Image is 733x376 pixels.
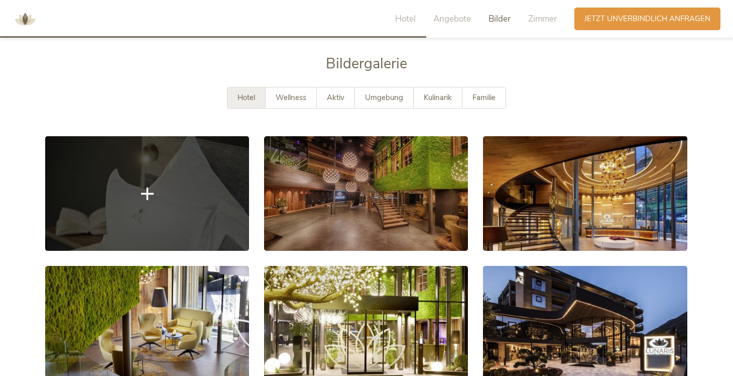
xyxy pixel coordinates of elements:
span: Hotel [237,92,255,103]
span: Angebote [433,13,471,25]
span: Wellness [276,92,306,103]
span: Bilder [488,13,511,25]
span: Bildergalerie [326,54,407,73]
a: AMONTI & LUNARIS Wellnessresort [10,15,40,22]
span: Hotel [395,13,416,25]
span: Familie [472,92,496,103]
img: AMONTI & LUNARIS Wellnessresort [10,4,40,34]
span: Jetzt unverbindlich anfragen [584,14,710,24]
span: Zimmer [528,13,557,25]
span: Umgebung [365,92,403,103]
span: Aktiv [327,92,344,103]
span: Kulinarik [424,92,452,103]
